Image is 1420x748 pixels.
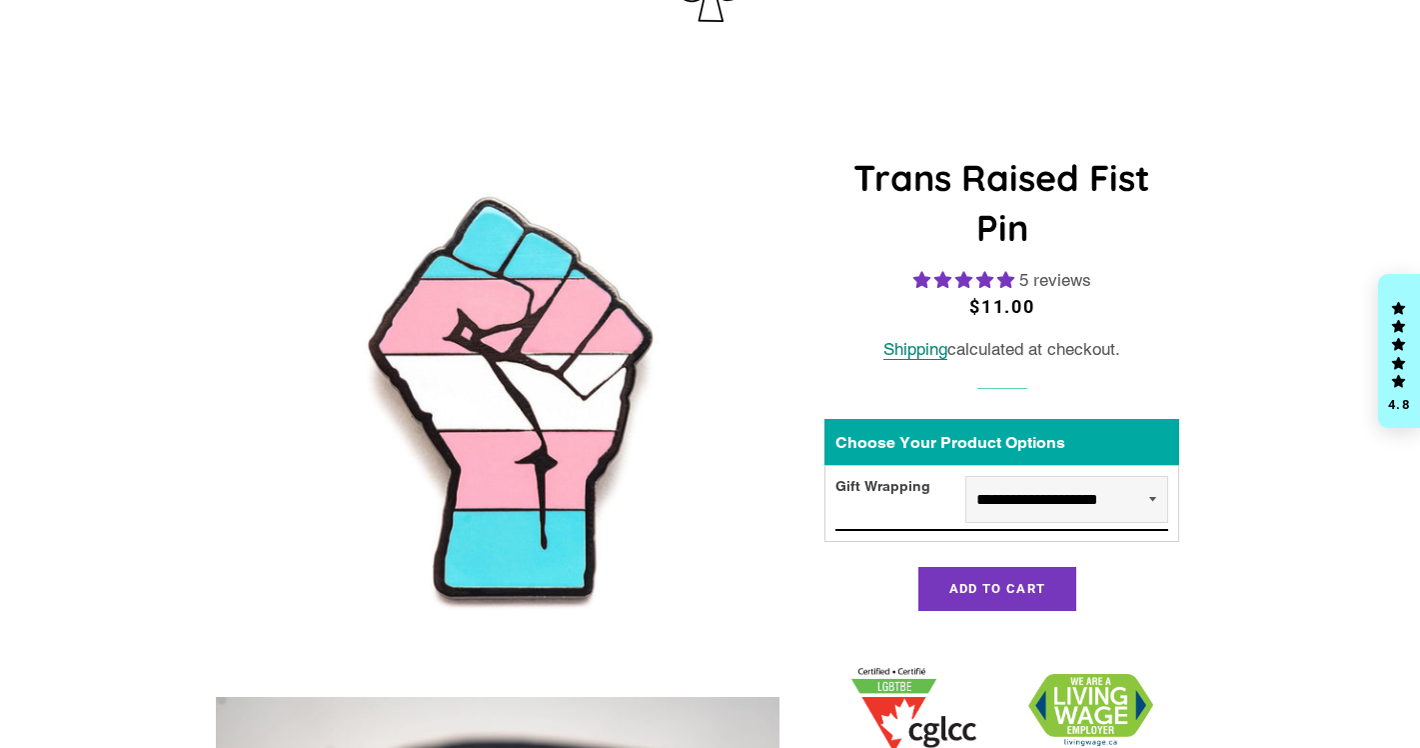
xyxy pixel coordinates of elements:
[918,567,1076,611] button: Add to Cart
[883,339,947,360] a: Shipping
[965,476,1168,523] select: Gift Wrapping
[949,581,1045,596] span: Add to Cart
[824,153,1179,254] h1: Trans Raised Fist Pin
[1387,398,1411,411] div: 4.8
[913,270,1019,290] span: 5.00 stars
[969,296,1035,317] span: $11.00
[1019,270,1091,290] span: 5 reviews
[1028,674,1153,747] img: 1706832627.png
[835,476,965,523] div: Gift Wrapping
[824,419,1179,465] div: Choose Your Product Options
[1378,274,1420,428] div: Click to open Judge.me floating reviews tab
[824,336,1179,363] div: calculated at checkout.
[216,117,780,682] img: Trans Flag Raised Fist Enamel Pin Badge Resist Solidarity Power LGBTQ Gift for Her/Him - Pin Ace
